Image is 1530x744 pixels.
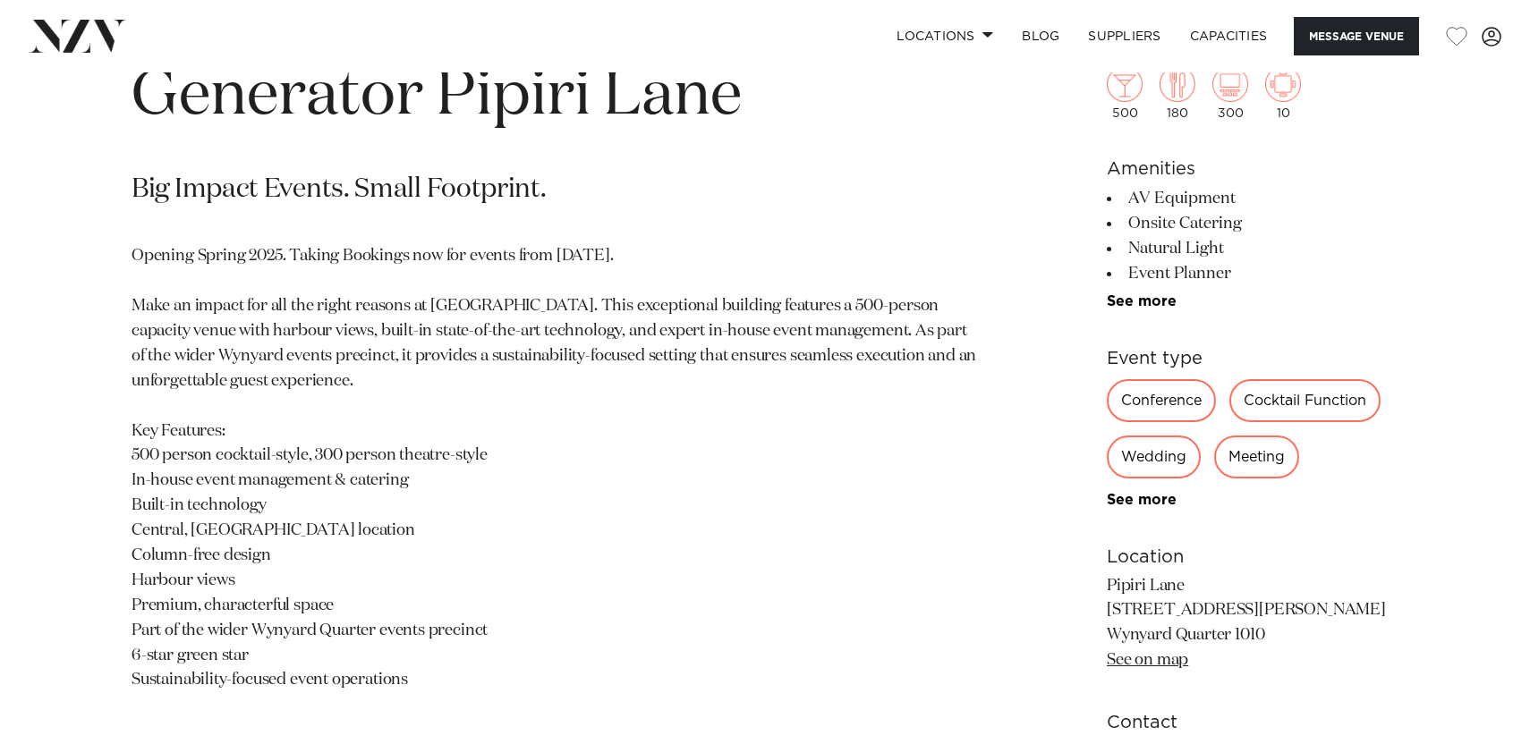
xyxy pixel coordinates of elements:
[1107,66,1143,102] img: cocktail.png
[1107,544,1398,571] h6: Location
[1214,435,1299,478] div: Meeting
[1107,66,1143,120] div: 500
[1107,652,1188,668] a: See on map
[1107,211,1398,236] li: Onsite Catering
[882,17,1007,55] a: Locations
[1212,66,1248,102] img: theatre.png
[1265,66,1301,120] div: 10
[1107,345,1398,372] h6: Event type
[1107,379,1216,422] div: Conference
[1107,156,1398,182] h6: Amenities
[1107,574,1398,674] p: Pipiri Lane [STREET_ADDRESS][PERSON_NAME] Wynyard Quarter 1010
[132,55,980,138] h1: Generator Pipiri Lane
[29,20,126,52] img: nzv-logo.png
[1176,17,1282,55] a: Capacities
[132,173,980,208] p: Big Impact Events. Small Footprint.
[1107,236,1398,261] li: Natural Light
[1007,17,1074,55] a: BLOG
[1107,435,1201,478] div: Wedding
[1107,186,1398,211] li: AV Equipment
[1229,379,1381,422] div: Cocktail Function
[1265,66,1301,102] img: meeting.png
[1160,66,1195,102] img: dining.png
[1107,261,1398,286] li: Event Planner
[132,244,980,693] p: Opening Spring 2025. Taking Bookings now for events from [DATE]. Make an impact for all the right...
[1107,709,1398,736] h6: Contact
[1074,17,1175,55] a: SUPPLIERS
[1212,66,1248,120] div: 300
[1160,66,1195,120] div: 180
[1294,17,1419,55] button: Message Venue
